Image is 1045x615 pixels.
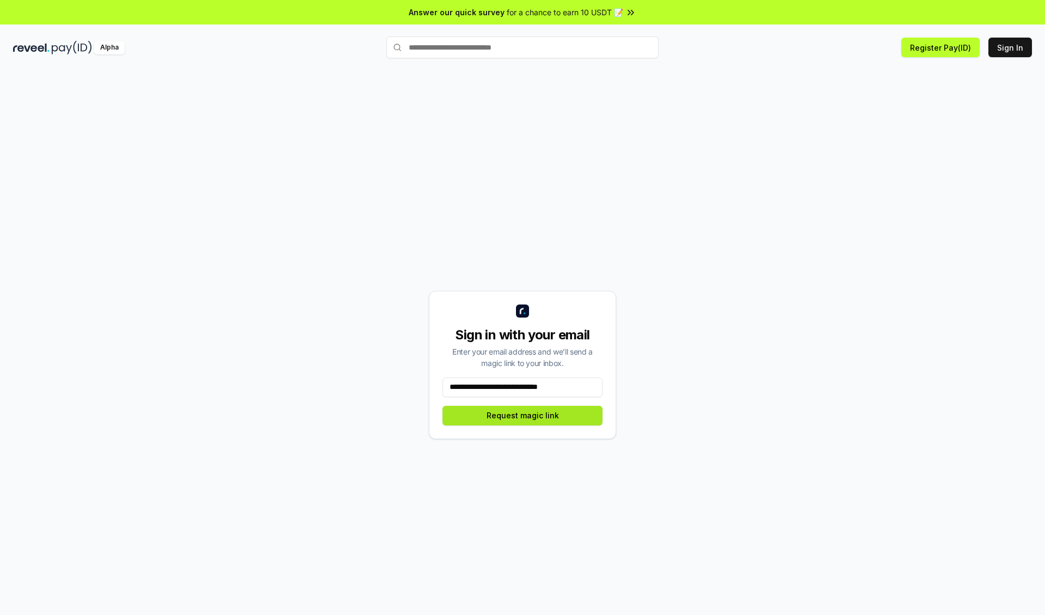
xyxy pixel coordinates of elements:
span: for a chance to earn 10 USDT 📝 [507,7,623,18]
img: reveel_dark [13,41,50,54]
img: pay_id [52,41,92,54]
img: logo_small [516,305,529,318]
span: Answer our quick survey [409,7,505,18]
div: Enter your email address and we’ll send a magic link to your inbox. [442,346,603,369]
div: Sign in with your email [442,326,603,344]
button: Register Pay(ID) [901,38,980,57]
button: Request magic link [442,406,603,425]
div: Alpha [94,41,125,54]
button: Sign In [988,38,1032,57]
